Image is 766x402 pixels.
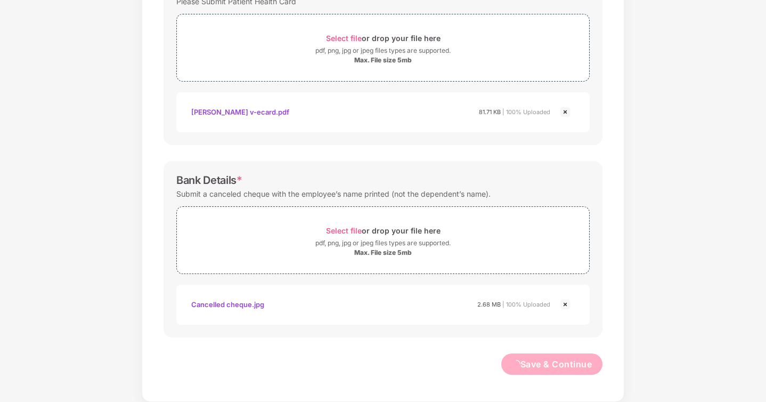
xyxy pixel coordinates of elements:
[479,108,501,116] span: 81.71 KB
[326,34,362,43] span: Select file
[326,31,441,45] div: or drop your file here
[177,215,589,266] span: Select fileor drop your file herepdf, png, jpg or jpeg files types are supported.Max. File size 5mb
[501,353,603,375] button: loadingSave & Continue
[191,295,264,313] div: Cancelled cheque.jpg
[176,174,242,187] div: Bank Details
[315,238,451,248] div: pdf, png, jpg or jpeg files types are supported.
[354,248,412,257] div: Max. File size 5mb
[559,298,572,311] img: svg+xml;base64,PHN2ZyBpZD0iQ3Jvc3MtMjR4MjQiIHhtbG5zPSJodHRwOi8vd3d3LnczLm9yZy8yMDAwL3N2ZyIgd2lkdG...
[176,187,491,201] div: Submit a canceled cheque with the employee’s name printed (not the dependent’s name).
[326,226,362,235] span: Select file
[559,106,572,118] img: svg+xml;base64,PHN2ZyBpZD0iQ3Jvc3MtMjR4MjQiIHhtbG5zPSJodHRwOi8vd3d3LnczLm9yZy8yMDAwL3N2ZyIgd2lkdG...
[354,56,412,65] div: Max. File size 5mb
[502,301,550,308] span: | 100% Uploaded
[477,301,501,308] span: 2.68 MB
[191,103,289,121] div: [PERSON_NAME] v-ecard.pdf
[315,45,451,56] div: pdf, png, jpg or jpeg files types are supported.
[502,108,550,116] span: | 100% Uploaded
[177,22,589,73] span: Select fileor drop your file herepdf, png, jpg or jpeg files types are supported.Max. File size 5mb
[326,223,441,238] div: or drop your file here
